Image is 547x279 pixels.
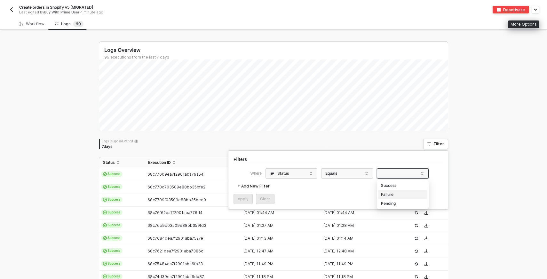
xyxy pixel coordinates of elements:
[103,172,107,176] span: icon-cards
[103,236,107,240] span: icon-cards
[234,156,247,163] h3: Filters
[147,274,204,279] span: 68c74d39ea7f2901aba6dd87
[240,236,315,241] div: [DATE] 01:13 AM
[234,194,253,204] button: Apply
[101,210,123,215] span: Success
[380,189,426,200] div: Failure
[424,236,428,240] span: icon-download
[101,171,123,177] span: Success
[101,197,123,203] span: Success
[147,210,202,215] span: 68c76f62ea7f2901aba776d4
[147,223,206,228] span: 68c76b9d03509e88bb359fd3
[320,249,395,254] div: [DATE] 12:48 AM
[9,7,14,12] img: back
[20,21,44,27] div: Workflow
[147,172,203,177] span: 68c77609ea7f2901aba79a54
[101,261,123,267] span: Success
[414,249,418,253] span: icon-success-page
[8,6,15,13] button: back
[240,261,315,267] div: [DATE] 11:49 PM
[101,248,123,254] span: Success
[503,7,525,12] div: Deactivate
[147,249,203,253] span: 68c7621dea7f2901aba7386c
[320,210,395,215] div: [DATE] 01:44 AM
[148,160,171,165] span: Execution ID
[103,262,107,266] span: icon-cards
[103,223,107,227] span: icon-cards
[434,141,444,147] div: Filter
[103,198,107,202] span: icon-cards
[103,185,107,189] span: icon-cards
[19,4,93,10] span: Create orders in Shopify v5 [MIGRATED]
[147,236,203,241] span: 68c7684dea7f2901aba7527e
[147,185,205,189] span: 68c770d703509e88bb35bfe2
[102,139,138,143] div: Logs Disposal Period
[424,275,428,279] span: icon-download
[324,168,367,179] div: Equals
[414,275,418,279] span: icon-success-page
[240,210,315,215] div: [DATE] 01:44 AM
[493,6,529,13] button: deactivateDeactivate
[78,21,81,26] span: 9
[55,21,83,27] div: Logs
[104,55,448,60] div: 99 executions from the last 7 days
[44,10,79,14] span: Buy With Prime User
[414,211,418,215] span: icon-success-page
[101,235,123,241] span: Success
[380,198,426,209] div: Pending
[147,261,203,266] span: 68c75484ea7f2901aba6fb23
[103,249,107,253] span: icon-cards
[234,181,274,191] button: + Add New Filter
[320,223,395,228] div: [DATE] 01:28 AM
[424,262,428,266] span: icon-download
[270,171,275,176] span: icon-logs
[256,194,274,204] button: Clear
[76,21,78,26] span: 9
[424,249,428,253] span: icon-download
[73,21,83,27] sup: 99
[424,224,428,227] span: icon-download
[238,184,270,189] div: + Add New Filter
[104,47,448,53] div: Logs Overview
[240,223,315,228] div: [DATE] 01:27 AM
[99,157,144,168] th: Status
[270,171,289,176] div: Status
[103,275,107,278] span: icon-cards
[144,157,240,168] th: Execution ID
[414,236,418,240] span: icon-success-page
[101,222,123,228] span: Success
[102,144,138,149] div: 7 days
[101,184,123,190] span: Success
[320,261,395,267] div: [DATE] 11:49 PM
[380,180,426,191] div: Success
[508,20,539,28] div: More Options
[240,249,315,254] div: [DATE] 12:47 AM
[424,211,428,215] span: icon-download
[250,171,262,177] span: Where
[497,8,501,12] img: deactivate
[414,262,418,266] span: icon-success-page
[103,211,107,214] span: icon-cards
[414,224,418,227] span: icon-success-page
[423,139,448,149] button: Filter
[320,236,395,241] div: [DATE] 01:14 AM
[19,10,259,15] div: Last edited by - 1 minute ago
[147,197,206,202] span: 68c7709f03509e88bb35bee0
[103,160,115,165] span: Status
